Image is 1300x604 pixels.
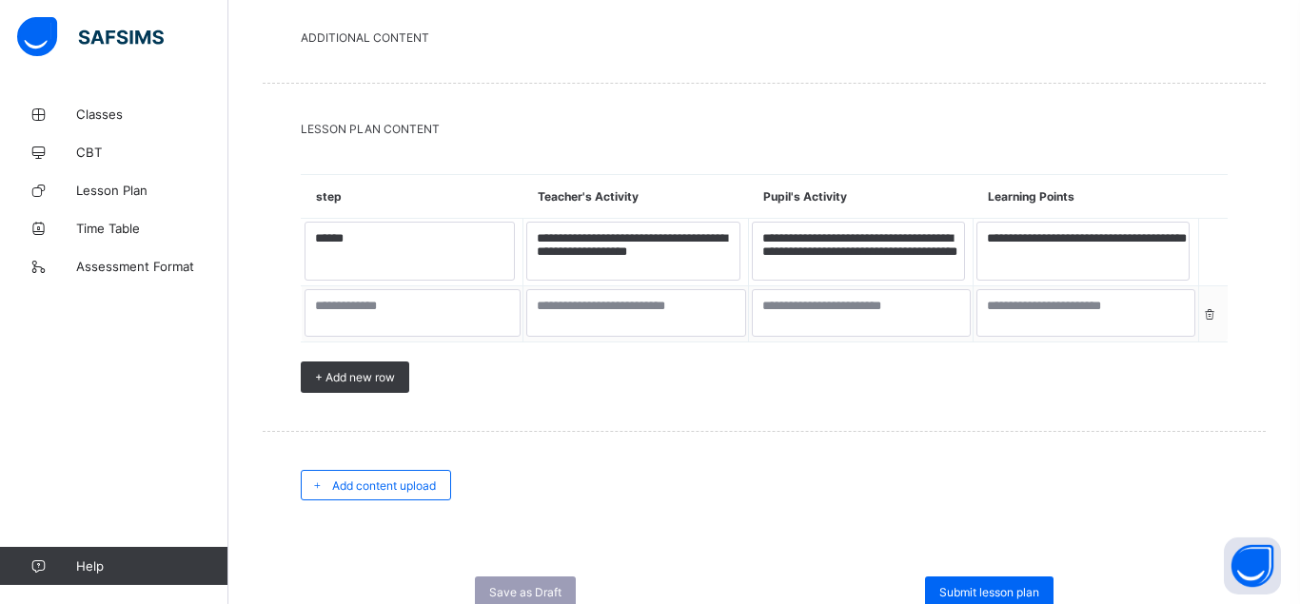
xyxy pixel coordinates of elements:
span: CBT [76,145,228,160]
button: Open asap [1224,537,1281,594]
th: Teacher's Activity [523,175,749,219]
span: Submit lesson plan [939,585,1039,599]
img: safsims [17,17,164,57]
span: Additional Content [301,30,1228,45]
span: LESSON PLAN CONTENT [301,122,1228,136]
span: Assessment Format [76,259,228,274]
span: Lesson Plan [76,183,228,198]
th: step [302,175,523,219]
span: Add content upload [332,478,436,493]
span: Classes [76,107,228,122]
span: Time Table [76,221,228,236]
th: Learning Points [974,175,1199,219]
span: Help [76,558,227,574]
span: Save as Draft [489,585,561,599]
th: Pupil's Activity [749,175,974,219]
span: + Add new row [315,370,395,384]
